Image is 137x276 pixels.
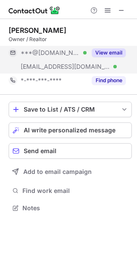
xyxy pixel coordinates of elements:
[23,168,92,175] span: Add to email campaign
[22,204,128,212] span: Notes
[21,63,110,71] span: [EMAIL_ADDRESS][DOMAIN_NAME]
[92,48,126,57] button: Reveal Button
[24,127,115,134] span: AI write personalized message
[9,26,66,35] div: [PERSON_NAME]
[22,187,128,195] span: Find work email
[9,102,132,117] button: save-profile-one-click
[9,143,132,159] button: Send email
[9,185,132,197] button: Find work email
[21,49,80,57] span: ***@[DOMAIN_NAME]
[9,5,60,16] img: ContactOut v5.3.10
[92,76,126,85] button: Reveal Button
[9,35,132,43] div: Owner / Realtor
[9,164,132,180] button: Add to email campaign
[9,122,132,138] button: AI write personalized message
[24,148,56,154] span: Send email
[24,106,117,113] div: Save to List / ATS / CRM
[9,202,132,214] button: Notes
